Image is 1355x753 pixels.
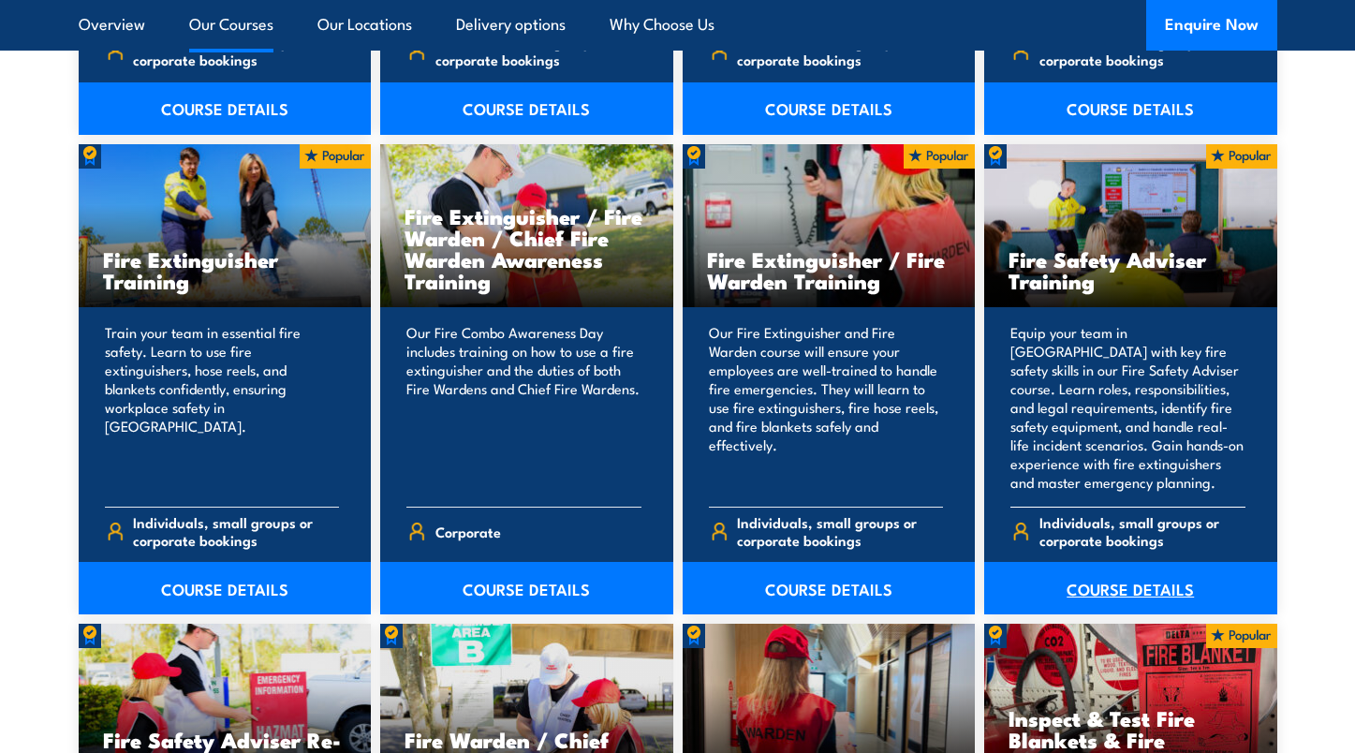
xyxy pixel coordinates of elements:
[380,82,673,135] a: COURSE DETAILS
[405,205,649,291] h3: Fire Extinguisher / Fire Warden / Chief Fire Warden Awareness Training
[1039,513,1245,549] span: Individuals, small groups or corporate bookings
[406,323,641,492] p: Our Fire Combo Awareness Day includes training on how to use a fire extinguisher and the duties o...
[435,517,501,546] span: Corporate
[984,82,1277,135] a: COURSE DETAILS
[435,33,641,68] span: Individuals, small groups or corporate bookings
[737,33,943,68] span: Individuals, small groups or corporate bookings
[133,33,339,68] span: Individuals, small groups or corporate bookings
[737,513,943,549] span: Individuals, small groups or corporate bookings
[79,82,372,135] a: COURSE DETAILS
[683,82,976,135] a: COURSE DETAILS
[707,248,951,291] h3: Fire Extinguisher / Fire Warden Training
[105,323,340,492] p: Train your team in essential fire safety. Learn to use fire extinguishers, hose reels, and blanke...
[984,562,1277,614] a: COURSE DETAILS
[1009,248,1253,291] h3: Fire Safety Adviser Training
[1039,33,1245,68] span: Individuals, small groups or corporate bookings
[133,513,339,549] span: Individuals, small groups or corporate bookings
[709,323,944,492] p: Our Fire Extinguisher and Fire Warden course will ensure your employees are well-trained to handl...
[79,562,372,614] a: COURSE DETAILS
[103,248,347,291] h3: Fire Extinguisher Training
[380,562,673,614] a: COURSE DETAILS
[683,562,976,614] a: COURSE DETAILS
[1010,323,1245,492] p: Equip your team in [GEOGRAPHIC_DATA] with key fire safety skills in our Fire Safety Adviser cours...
